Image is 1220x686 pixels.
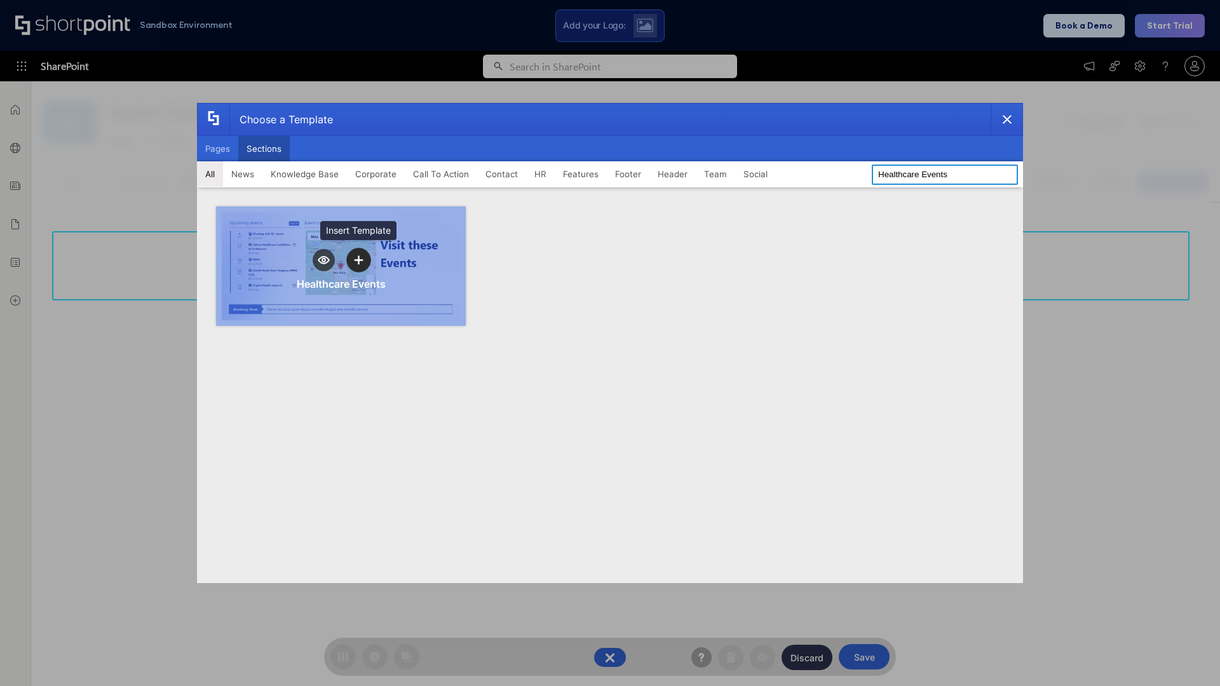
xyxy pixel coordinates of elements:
[197,161,223,187] button: All
[735,161,776,187] button: Social
[696,161,735,187] button: Team
[197,136,238,161] button: Pages
[223,161,262,187] button: News
[649,161,696,187] button: Header
[872,165,1018,185] input: Search
[238,136,290,161] button: Sections
[405,161,477,187] button: Call To Action
[526,161,555,187] button: HR
[347,161,405,187] button: Corporate
[477,161,526,187] button: Contact
[297,278,386,290] div: Healthcare Events
[1156,625,1220,686] iframe: Chat Widget
[555,161,607,187] button: Features
[197,103,1023,583] div: template selector
[607,161,649,187] button: Footer
[229,104,333,135] div: Choose a Template
[262,161,347,187] button: Knowledge Base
